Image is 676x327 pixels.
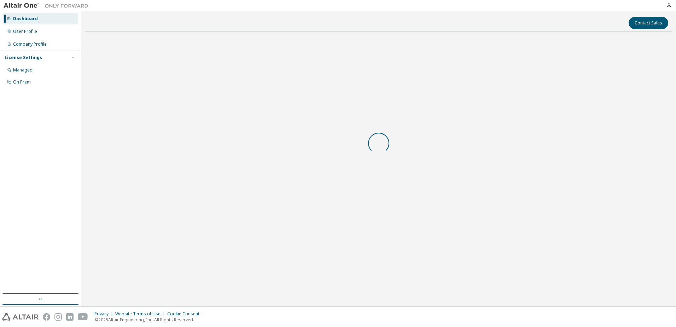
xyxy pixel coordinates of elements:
img: instagram.svg [54,313,62,321]
img: altair_logo.svg [2,313,39,321]
p: © 2025 Altair Engineering, Inc. All Rights Reserved. [94,317,204,323]
div: Website Terms of Use [115,311,167,317]
img: facebook.svg [43,313,50,321]
div: License Settings [5,55,42,61]
div: Managed [13,67,33,73]
button: Contact Sales [629,17,668,29]
div: Cookie Consent [167,311,204,317]
img: Altair One [4,2,92,9]
div: User Profile [13,29,37,34]
div: Dashboard [13,16,38,22]
div: On Prem [13,79,31,85]
div: Privacy [94,311,115,317]
div: Company Profile [13,41,47,47]
img: youtube.svg [78,313,88,321]
img: linkedin.svg [66,313,74,321]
